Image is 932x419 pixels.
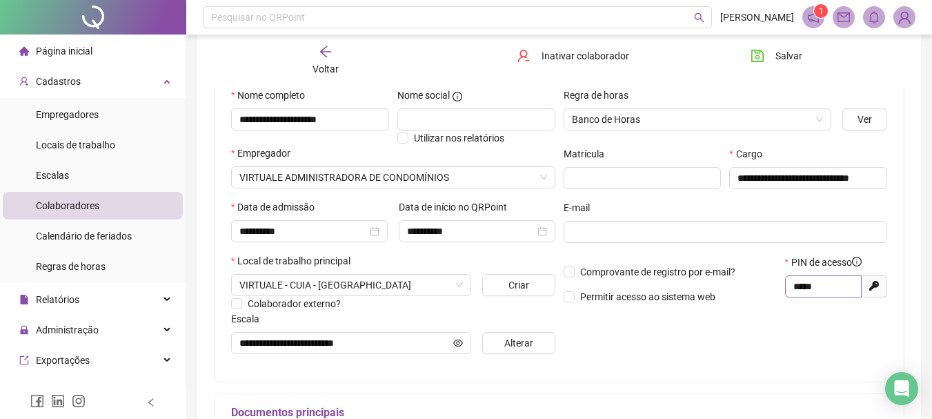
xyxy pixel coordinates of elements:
span: [PERSON_NAME] [720,10,794,25]
label: Local de trabalho principal [231,253,359,269]
span: file [19,295,29,304]
span: Comprovante de registro por e-mail? [580,266,735,277]
label: Empregador [231,146,299,161]
span: user-add [19,77,29,86]
span: Nome social [397,88,450,103]
button: Inativar colaborador [506,45,639,67]
span: Banco de Horas [572,109,824,130]
span: Salvar [775,48,802,64]
span: arrow-left [319,45,333,59]
span: PIN de acesso [791,255,862,270]
button: Criar [482,274,555,296]
span: linkedin [51,394,65,408]
span: Calendário de feriados [36,231,132,242]
span: Permitir acesso ao sistema web [580,291,715,302]
label: Matrícula [564,146,613,162]
span: export [19,355,29,365]
span: Criar [508,277,529,293]
span: left [146,398,156,407]
img: 89165 [894,7,915,28]
span: Regras de horas [36,261,106,272]
button: Ver [842,108,887,130]
div: Open Intercom Messenger [885,372,918,405]
span: Administração [36,324,99,335]
label: Regra de horas [564,88,637,103]
span: Escalas [36,170,69,181]
span: eye [453,338,463,348]
label: E-mail [564,200,599,215]
span: Ver [857,112,872,127]
span: Integrações [36,385,87,396]
label: Data de admissão [231,199,324,215]
span: Página inicial [36,46,92,57]
span: 1 [819,6,824,16]
span: RUA MANOEL FRANCISCO DE MELO, NR 283 [239,275,463,295]
span: Locais de trabalho [36,139,115,150]
label: Cargo [729,146,771,162]
span: facebook [30,394,44,408]
button: Salvar [740,45,813,67]
span: VIRTUALE ADMINISTRADORA DE CONDOMÍNIOS [239,167,547,188]
span: notification [807,11,820,23]
span: instagram [72,394,86,408]
span: mail [837,11,850,23]
span: bell [868,11,880,23]
label: Data de início no QRPoint [399,199,516,215]
span: Utilizar nos relatórios [414,133,504,144]
label: Nome completo [231,88,314,103]
span: Relatórios [36,294,79,305]
span: Voltar [313,64,339,75]
span: info-circle [453,92,462,101]
label: Escala [231,311,268,327]
span: user-delete [517,49,531,63]
span: search [694,12,704,23]
sup: 1 [814,4,828,18]
button: Alterar [482,332,555,354]
span: info-circle [852,257,862,266]
span: Colaboradores [36,200,99,211]
span: Colaborador externo? [248,298,341,309]
span: Cadastros [36,76,81,87]
span: Exportações [36,355,90,366]
span: home [19,46,29,56]
span: Alterar [504,335,533,351]
span: Inativar colaborador [542,48,629,64]
span: lock [19,325,29,335]
span: save [751,49,764,63]
span: Empregadores [36,109,99,120]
